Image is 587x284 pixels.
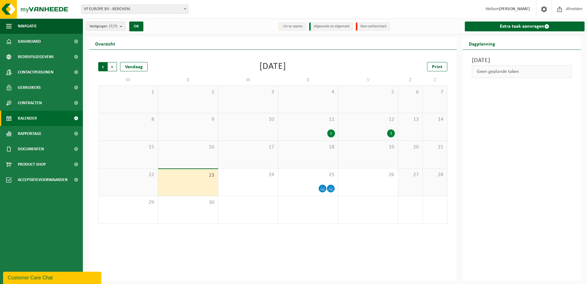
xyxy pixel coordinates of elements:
count: (7/7) [109,24,117,28]
span: 10 [221,116,275,123]
span: 7 [426,89,444,96]
span: VF EUROPE BV - BERCHEM [81,5,189,14]
div: 1 [327,129,335,137]
td: W [218,74,278,85]
span: Acceptatievoorwaarden [18,172,68,187]
span: 21 [426,144,444,151]
span: 28 [426,172,444,178]
span: 5 [341,89,395,96]
iframe: chat widget [3,270,103,284]
span: Print [432,65,442,69]
span: 11 [281,116,335,123]
span: 4 [281,89,335,96]
a: Print [427,62,447,71]
span: 2 [161,89,215,96]
span: 25 [281,172,335,178]
span: 13 [401,116,419,123]
span: 3 [221,89,275,96]
span: 8 [102,116,155,123]
span: Vestigingen [89,22,117,31]
span: 15 [102,144,155,151]
span: Dashboard [18,34,41,49]
li: Afgewerkt en afgemeld [309,22,353,31]
span: 30 [161,199,215,206]
span: 27 [401,172,419,178]
span: 20 [401,144,419,151]
div: [DATE] [259,62,286,71]
td: D [278,74,338,85]
td: Z [423,74,447,85]
span: 19 [341,144,395,151]
span: 17 [221,144,275,151]
td: Z [398,74,423,85]
span: 6 [401,89,419,96]
span: 1 [102,89,155,96]
button: Vestigingen(7/7) [86,22,126,31]
span: 24 [221,172,275,178]
span: Rapportage [18,126,41,141]
span: 14 [426,116,444,123]
span: Contracten [18,95,42,111]
span: 9 [161,116,215,123]
td: D [158,74,218,85]
span: Product Shop [18,157,46,172]
span: Contactpersonen [18,65,53,80]
strong: [PERSON_NAME] [499,7,530,11]
button: OK [129,22,143,31]
div: Vandaag [120,62,148,71]
span: Gebruikers [18,80,41,95]
a: Extra taak aanvragen [465,22,585,31]
span: Navigatie [18,18,37,34]
td: V [338,74,398,85]
li: Non-conformiteit [356,22,390,31]
h2: Overzicht [89,37,121,49]
div: Geen geplande taken [472,65,572,78]
span: 26 [341,172,395,178]
td: M [98,74,158,85]
span: Documenten [18,141,44,157]
span: 22 [102,172,155,178]
span: 16 [161,144,215,151]
span: Bedrijfsgegevens [18,49,54,65]
span: VF EUROPE BV - BERCHEM [81,5,188,14]
span: Volgende [108,62,117,71]
li: Uit te voeren [278,22,306,31]
span: 23 [161,172,215,179]
h2: Dagplanning [463,37,501,49]
span: 18 [281,144,335,151]
div: 2 [387,129,395,137]
span: 12 [341,116,395,123]
span: Vorige [98,62,107,71]
h3: [DATE] [472,56,572,65]
span: Kalender [18,111,37,126]
span: 29 [102,199,155,206]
